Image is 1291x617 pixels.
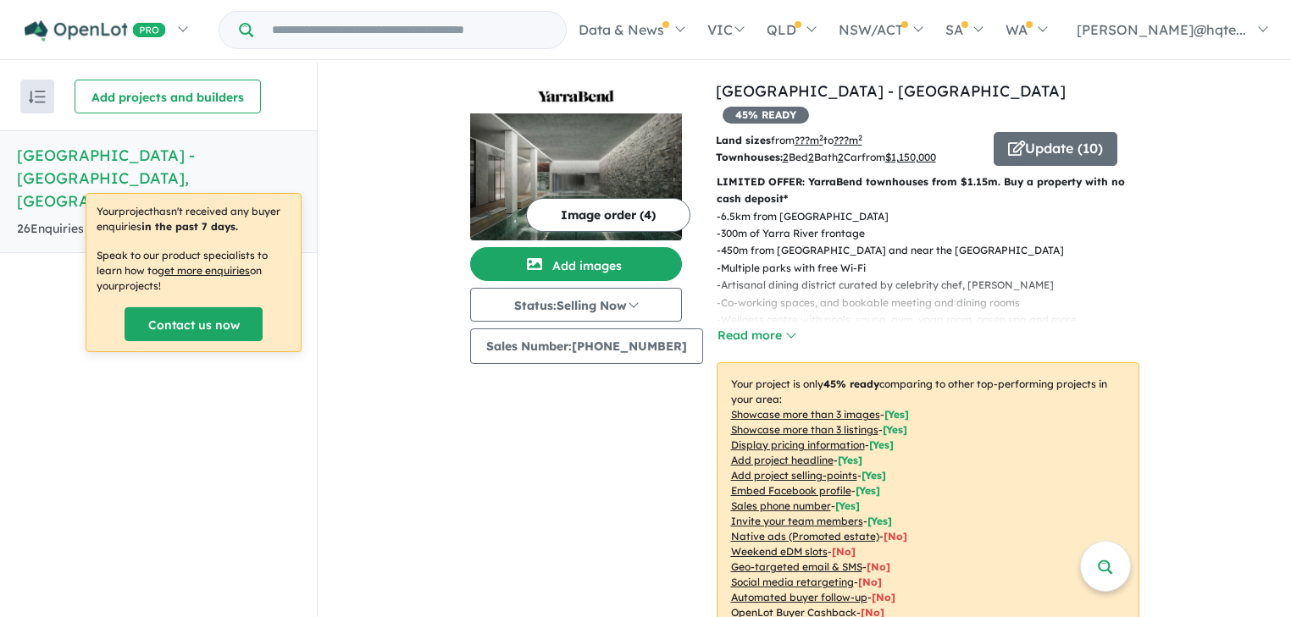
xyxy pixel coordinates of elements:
[470,328,703,364] button: Sales Number:[PHONE_NUMBER]
[884,530,907,543] span: [No]
[832,545,856,558] span: [No]
[141,220,238,233] b: in the past 7 days.
[795,134,823,146] u: ??? m
[470,113,682,240] img: Yarrabend Townhouses - Alphington
[1077,21,1246,38] span: [PERSON_NAME]@hqte...
[838,151,844,163] u: 2
[717,326,796,345] button: Read more
[717,277,1090,294] p: - Artisanal dining district curated by celebrity chef, [PERSON_NAME]
[717,225,1090,242] p: - 300m of Yarra River frontage
[717,295,1090,311] p: - Co-working spaces, and bookable meeting and dining rooms
[75,80,261,113] button: Add projects and builders
[716,132,981,149] p: from
[723,107,809,124] span: 45 % READY
[834,134,862,146] u: ???m
[867,515,892,527] span: [ Yes ]
[731,408,880,421] u: Showcase more than 3 images
[731,423,878,436] u: Showcase more than 3 listings
[731,469,857,482] u: Add project selling-points
[731,560,862,573] u: Geo-targeted email & SMS
[731,530,879,543] u: Native ads (Promoted estate)
[526,198,690,232] button: Image order (4)
[819,133,823,142] sup: 2
[731,438,865,451] u: Display pricing information
[29,91,46,103] img: sort.svg
[884,408,909,421] span: [ Yes ]
[731,591,867,603] u: Automated buyer follow-up
[716,149,981,166] p: Bed Bath Car from
[716,134,771,146] b: Land sizes
[885,151,936,163] u: $ 1,150,000
[477,86,675,107] img: Yarrabend Townhouses - Alphington Logo
[858,133,862,142] sup: 2
[858,576,882,588] span: [No]
[872,591,895,603] span: [No]
[717,242,1090,259] p: - 450m from [GEOGRAPHIC_DATA] and near the [GEOGRAPHIC_DATA]
[731,515,863,527] u: Invite your team members
[838,454,862,466] span: [ Yes ]
[731,454,834,466] u: Add project headline
[994,132,1117,166] button: Update (10)
[731,576,854,588] u: Social media retargeting
[717,311,1090,328] p: - Wellness centre with pools, sauna, gym, yoga room, onsen spa and more
[835,499,860,512] span: [ Yes ]
[783,151,789,163] u: 2
[716,151,783,163] b: Townhouses:
[731,499,831,512] u: Sales phone number
[97,248,291,294] p: Speak to our product specialists to learn how to on your projects !
[717,208,1090,225] p: - 6.5km from [GEOGRAPHIC_DATA]
[257,12,562,48] input: Try estate name, suburb, builder or developer
[862,469,886,482] span: [ Yes ]
[867,560,890,573] span: [No]
[883,423,907,436] span: [ Yes ]
[808,151,814,163] u: 2
[717,174,1139,208] p: LIMITED OFFER: YarraBend townhouses from $1.15m. Buy a property with no cash deposit*
[731,484,851,497] u: Embed Facebook profile
[717,260,1090,277] p: - Multiple parks with free Wi-Fi
[731,545,828,558] u: Weekend eDM slots
[823,377,879,390] b: 45 % ready
[823,134,862,146] span: to
[17,144,300,212] h5: [GEOGRAPHIC_DATA] - [GEOGRAPHIC_DATA] , [GEOGRAPHIC_DATA]
[97,204,291,234] p: Your project hasn't received any buyer enquiries
[869,438,894,451] span: [ Yes ]
[17,219,237,240] div: 26 Enquir ies
[125,307,263,341] a: Contact us now
[470,247,682,281] button: Add images
[470,80,682,240] a: Yarrabend Townhouses - Alphington LogoYarrabend Townhouses - Alphington
[716,81,1066,101] a: [GEOGRAPHIC_DATA] - [GEOGRAPHIC_DATA]
[25,20,166,41] img: Openlot PRO Logo White
[158,264,250,277] u: get more enquiries
[470,288,682,322] button: Status:Selling Now
[856,484,880,497] span: [ Yes ]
